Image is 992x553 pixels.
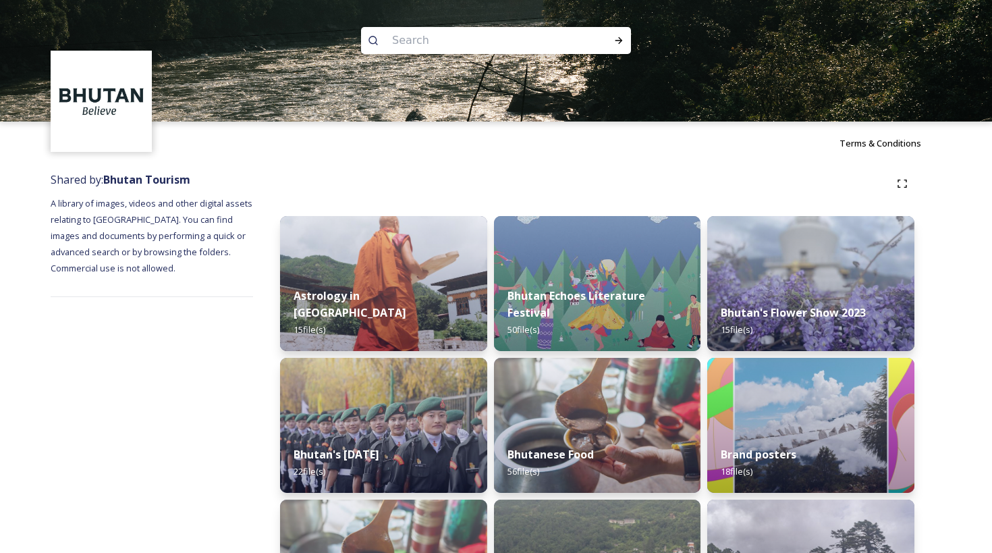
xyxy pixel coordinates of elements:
[507,288,645,320] strong: Bhutan Echoes Literature Festival
[294,288,406,320] strong: Astrology in [GEOGRAPHIC_DATA]
[280,358,487,493] img: Bhutan%2520National%2520Day10.jpg
[707,216,914,351] img: Bhutan%2520Flower%2520Show2.jpg
[494,216,701,351] img: Bhutan%2520Echoes7.jpg
[294,323,325,336] span: 15 file(s)
[294,465,325,477] span: 22 file(s)
[721,447,796,462] strong: Brand posters
[721,305,866,320] strong: Bhutan's Flower Show 2023
[721,323,752,336] span: 15 file(s)
[839,135,941,151] a: Terms & Conditions
[721,465,752,477] span: 18 file(s)
[385,26,570,55] input: Search
[53,53,150,151] img: BT_Logo_BB_Lockup_CMYK_High%2520Res.jpg
[494,358,701,493] img: Bumdeling%2520090723%2520by%2520Amp%2520Sripimanwat-4.jpg
[294,447,379,462] strong: Bhutan's [DATE]
[103,172,190,187] strong: Bhutan Tourism
[280,216,487,351] img: _SCH1465.jpg
[507,447,594,462] strong: Bhutanese Food
[507,323,539,336] span: 50 file(s)
[707,358,914,493] img: Bhutan_Believe_800_1000_4.jpg
[51,172,190,187] span: Shared by:
[839,137,921,149] span: Terms & Conditions
[507,465,539,477] span: 56 file(s)
[51,197,254,274] span: A library of images, videos and other digital assets relating to [GEOGRAPHIC_DATA]. You can find ...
